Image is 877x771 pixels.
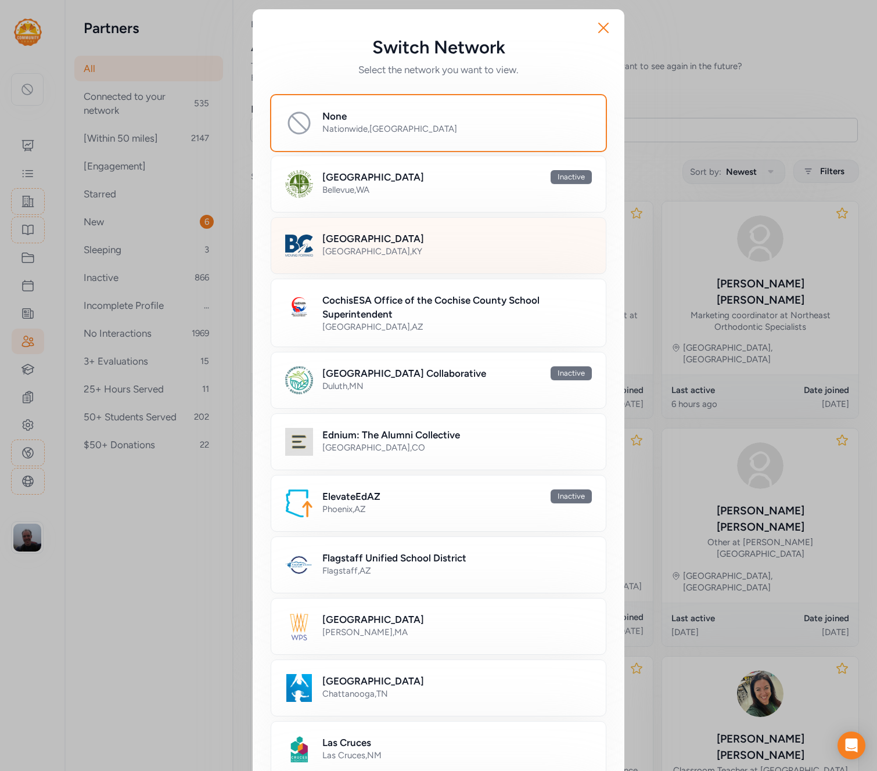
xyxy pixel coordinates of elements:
div: Flagstaff , AZ [322,565,592,577]
div: Inactive [551,170,592,184]
div: Duluth , MN [322,380,592,392]
h5: Switch Network [271,37,606,58]
div: Chattanooga , TN [322,688,592,700]
h2: [GEOGRAPHIC_DATA] [322,674,424,688]
h2: None [322,109,347,123]
img: Logo [285,428,313,456]
div: Inactive [551,366,592,380]
h2: Las Cruces [322,736,371,750]
div: [GEOGRAPHIC_DATA] , AZ [322,321,592,333]
div: Bellevue , WA [322,184,592,196]
h2: [GEOGRAPHIC_DATA] [322,170,424,184]
h2: ElevateEdAZ [322,489,380,503]
h2: Flagstaff Unified School District [322,551,466,565]
div: Inactive [551,489,592,503]
img: Logo [285,489,313,517]
img: Logo [285,674,313,702]
img: Logo [285,613,313,640]
div: [PERSON_NAME] , MA [322,626,592,638]
img: Logo [285,232,313,260]
img: Logo [285,736,313,763]
div: Open Intercom Messenger [838,732,865,759]
img: Logo [285,170,313,198]
div: Nationwide , [GEOGRAPHIC_DATA] [322,123,592,135]
div: [GEOGRAPHIC_DATA] , CO [322,442,592,453]
div: Phoenix , AZ [322,503,592,515]
div: [GEOGRAPHIC_DATA] , KY [322,246,592,257]
h2: [GEOGRAPHIC_DATA] [322,613,424,626]
img: Logo [285,551,313,579]
h2: [GEOGRAPHIC_DATA] [322,232,424,246]
span: Select the network you want to view. [271,63,606,77]
div: Las Cruces , NM [322,750,592,761]
img: Logo [285,293,313,321]
h2: Ednium: The Alumni Collective [322,428,460,442]
img: Logo [285,366,313,394]
h2: [GEOGRAPHIC_DATA] Collaborative [322,366,486,380]
h2: CochisESA Office of the Cochise County School Superintendent [322,293,592,321]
